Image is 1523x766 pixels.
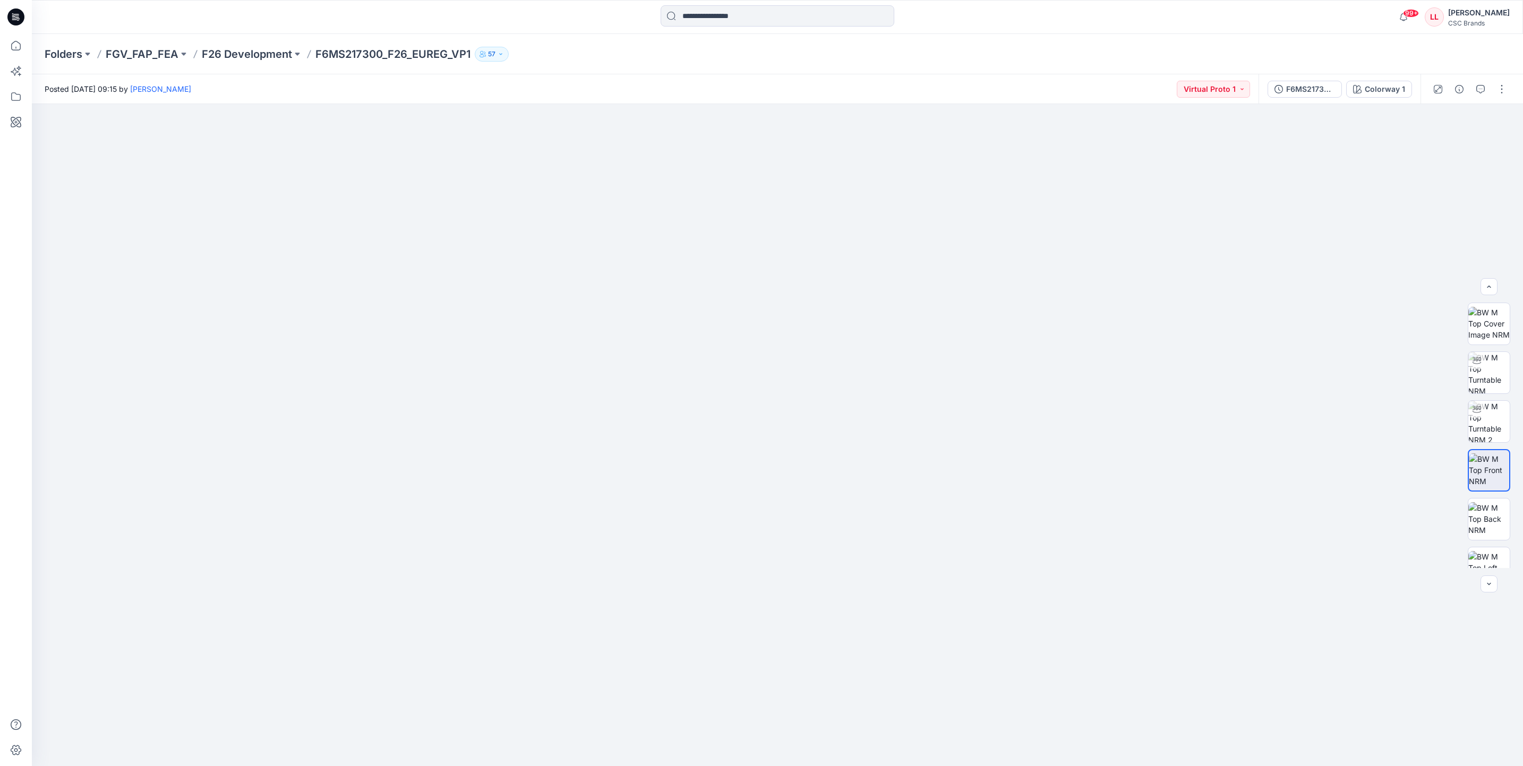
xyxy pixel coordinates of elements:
a: FGV_FAP_FEA [106,47,178,62]
button: Colorway 1 [1346,81,1412,98]
button: F6MS217300_F26_EUREG_VP1 [1268,81,1342,98]
img: BW M Top Back NRM [1468,502,1510,536]
img: BW M Top Turntable NRM [1468,352,1510,393]
div: F6MS217300_F26_EUREG_VP1 [1286,83,1335,95]
img: BW M Top Turntable NRM 2 [1468,401,1510,442]
div: CSC Brands [1448,19,1510,27]
div: [PERSON_NAME] [1448,6,1510,19]
img: BW M Top Cover Image NRM [1468,307,1510,340]
p: 57 [488,48,495,60]
p: F6MS217300_F26_EUREG_VP1 [315,47,470,62]
a: Folders [45,47,82,62]
img: BW M Top Left NRM [1468,551,1510,584]
div: LL [1425,7,1444,27]
div: Colorway 1 [1365,83,1405,95]
span: Posted [DATE] 09:15 by [45,83,191,94]
button: 57 [475,47,509,62]
button: Details [1451,81,1468,98]
img: eyJhbGciOiJIUzI1NiIsImtpZCI6IjAiLCJzbHQiOiJzZXMiLCJ0eXAiOiJKV1QifQ.eyJkYXRhIjp7InR5cGUiOiJzdG9yYW... [437,95,1118,766]
a: F26 Development [202,47,292,62]
img: BW M Top Front NRM [1469,453,1509,487]
span: 99+ [1403,9,1419,18]
a: [PERSON_NAME] [130,84,191,93]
